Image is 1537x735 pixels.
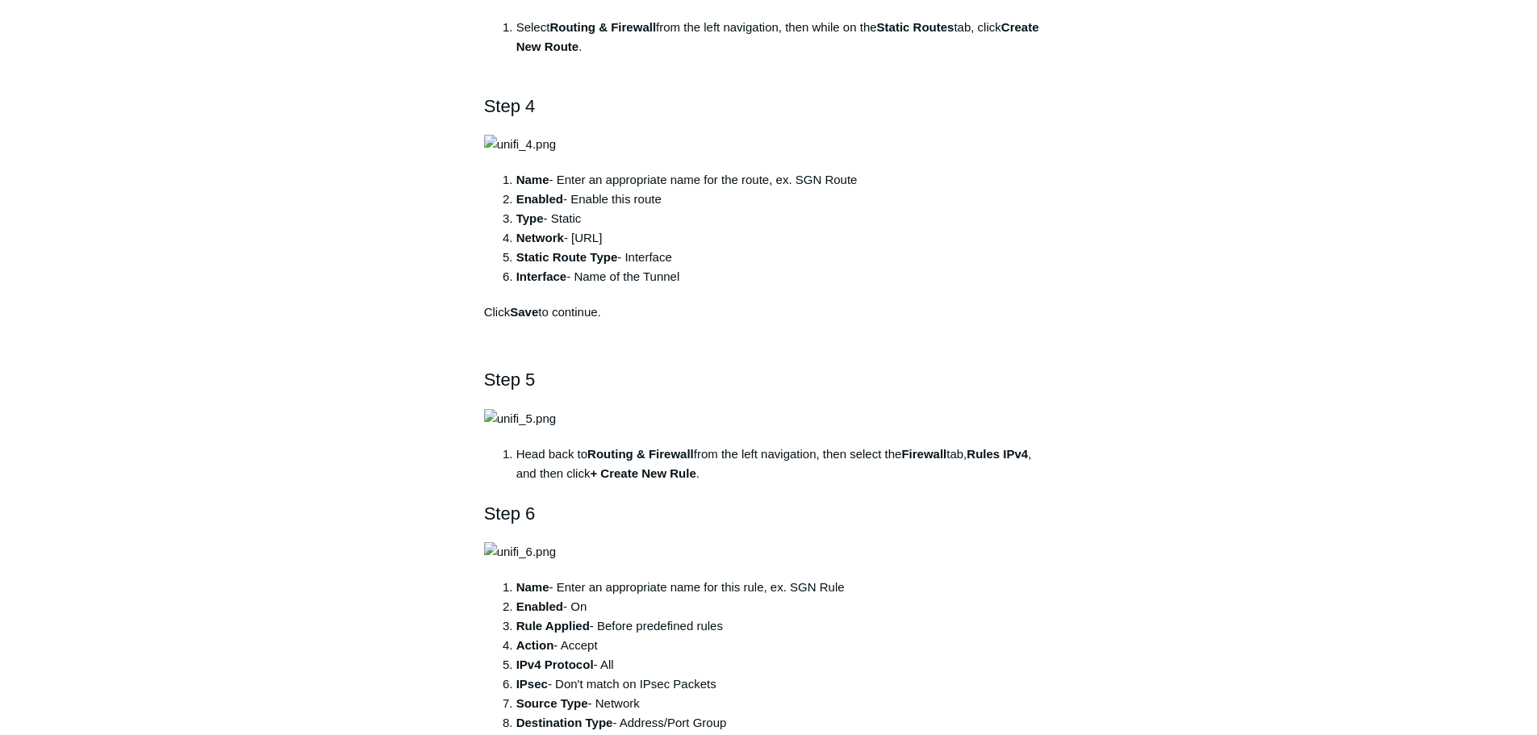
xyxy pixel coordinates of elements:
strong: Rule Applied [516,619,590,633]
li: - [URL] [516,228,1054,248]
h2: Step 4 [484,92,1054,120]
li: - Before predefined rules [516,616,1054,636]
strong: Type [516,211,544,225]
strong: Firewall [901,447,946,461]
li: - Static [516,209,1054,228]
strong: Action [516,638,554,652]
li: - All [516,655,1054,674]
strong: Interface [516,269,567,283]
h2: Step 5 [484,365,1054,394]
strong: Name [516,580,549,594]
strong: Destination Type [516,716,613,729]
p: Click to continue. [484,303,1054,322]
strong: Source Type [516,696,588,710]
img: unifi_5.png [484,409,556,428]
strong: Routing & Firewall [549,20,656,34]
strong: + Create New Rule [590,466,695,480]
strong: IPsec [516,677,548,691]
img: unifi_6.png [484,542,556,562]
strong: Network [516,231,564,244]
li: - Accept [516,636,1054,655]
li: - Enter an appropriate name for the route, ex. SGN Route [516,170,1054,190]
li: Head back to from the left navigation, then select the tab, , and then click . [516,445,1054,483]
li: - Enter an appropriate name for this rule, ex. SGN Rule [516,578,1054,597]
li: - Name of the Tunnel [516,267,1054,286]
li: - Enable this route [516,190,1054,209]
strong: Enabled [516,599,563,613]
strong: Save [510,305,538,319]
strong: Name [516,173,549,186]
img: unifi_4.png [484,135,556,154]
li: Select from the left navigation, then while on the tab, click . [516,18,1054,56]
strong: Static Route Type [516,250,618,264]
strong: Create New Route [516,20,1039,53]
li: - On [516,597,1054,616]
strong: IPv4 Protocol [516,658,594,671]
li: - Don't match on IPsec Packets [516,674,1054,694]
h2: Step 6 [484,499,1054,528]
li: - Interface [516,248,1054,267]
strong: Rules IPv4 [967,447,1028,461]
strong: Static Routes [877,20,954,34]
li: - Address/Port Group [516,713,1054,733]
strong: Enabled [516,192,563,206]
li: - Network [516,694,1054,713]
strong: Routing & Firewall [587,447,694,461]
